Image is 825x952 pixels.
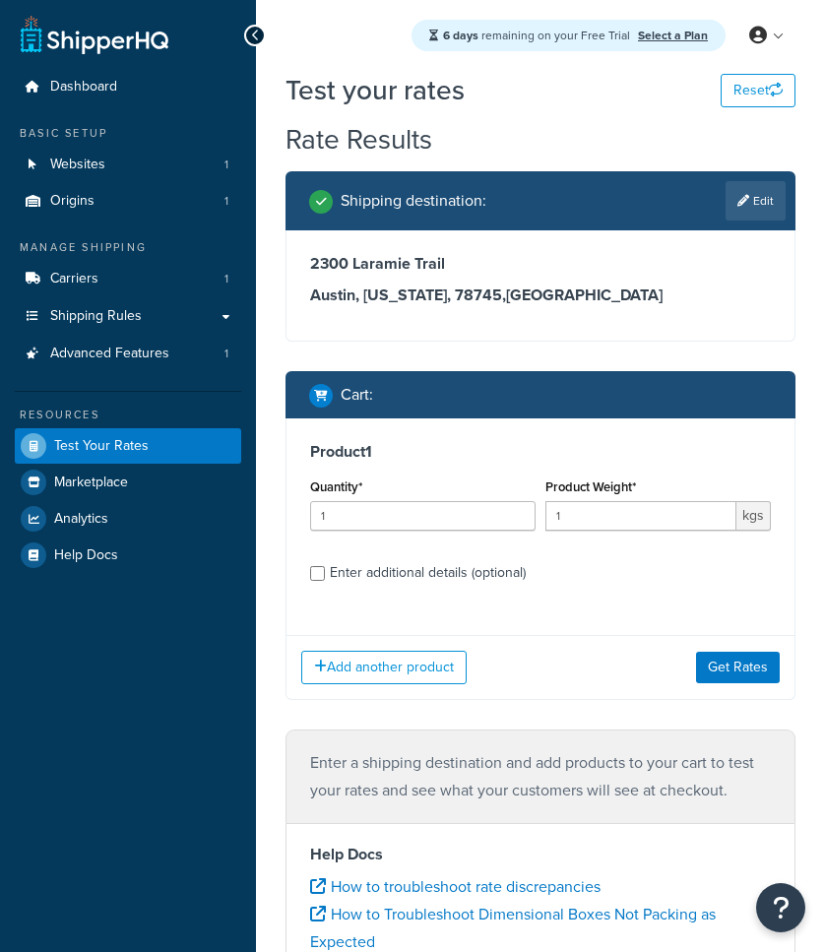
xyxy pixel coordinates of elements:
[310,254,771,274] h3: 2300 Laramie Trail
[50,79,117,95] span: Dashboard
[54,475,128,491] span: Marketplace
[224,157,228,173] span: 1
[15,147,241,183] li: Websites
[15,183,241,220] a: Origins1
[638,27,708,44] a: Select a Plan
[15,261,241,297] li: Carriers
[310,442,771,462] h3: Product 1
[224,346,228,362] span: 1
[224,193,228,210] span: 1
[50,308,142,325] span: Shipping Rules
[15,465,241,500] a: Marketplace
[15,147,241,183] a: Websites1
[310,566,325,581] input: Enter additional details (optional)
[286,71,465,109] h1: Test your rates
[15,428,241,464] a: Test Your Rates
[15,501,241,537] a: Analytics
[310,749,771,804] p: Enter a shipping destination and add products to your cart to test your rates and see what your c...
[15,69,241,105] a: Dashboard
[310,501,536,531] input: 0
[330,559,526,587] div: Enter additional details (optional)
[301,651,467,684] button: Add another product
[15,183,241,220] li: Origins
[736,501,771,531] span: kgs
[15,261,241,297] a: Carriers1
[443,27,478,44] strong: 6 days
[224,271,228,287] span: 1
[756,883,805,932] button: Open Resource Center
[50,157,105,173] span: Websites
[310,843,771,866] h4: Help Docs
[545,501,736,531] input: 0.00
[15,239,241,256] div: Manage Shipping
[310,479,362,494] label: Quantity*
[545,479,636,494] label: Product Weight*
[54,547,118,564] span: Help Docs
[15,336,241,372] li: Advanced Features
[50,346,169,362] span: Advanced Features
[15,298,241,335] a: Shipping Rules
[341,386,373,404] h2: Cart :
[15,336,241,372] a: Advanced Features1
[726,181,786,221] a: Edit
[443,27,633,44] span: remaining on your Free Trial
[54,511,108,528] span: Analytics
[286,125,432,156] h2: Rate Results
[15,407,241,423] div: Resources
[54,438,149,455] span: Test Your Rates
[721,74,795,107] button: Reset
[310,286,771,305] h3: Austin, [US_STATE], 78745 , [GEOGRAPHIC_DATA]
[341,192,486,210] h2: Shipping destination :
[50,193,95,210] span: Origins
[696,652,780,683] button: Get Rates
[15,538,241,573] a: Help Docs
[310,875,601,898] a: How to troubleshoot rate discrepancies
[50,271,98,287] span: Carriers
[15,125,241,142] div: Basic Setup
